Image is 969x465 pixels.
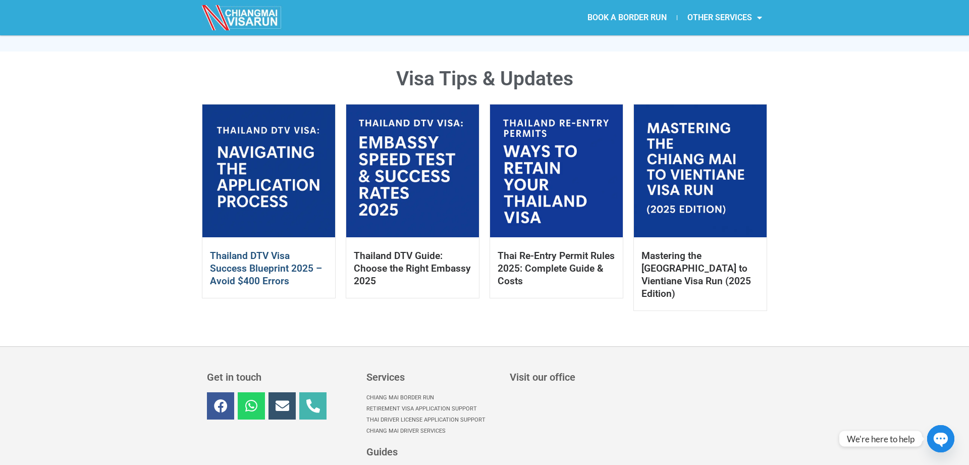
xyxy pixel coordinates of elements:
[366,415,499,426] a: Thai Driver License Application Support
[484,6,772,29] nav: Menu
[677,6,772,29] a: OTHER SERVICES
[366,392,499,403] a: Chiang Mai Border Run
[202,69,767,89] h1: Visa Tips & Updates
[210,250,322,287] a: Thailand DTV Visa Success Blueprint 2025 – Avoid $400 Errors
[366,372,499,382] h3: Services
[641,250,751,299] a: Mastering the [GEOGRAPHIC_DATA] to Vientiane Visa Run (2025 Edition)
[366,403,499,415] a: Retirement Visa Application Support
[577,6,677,29] a: BOOK A BORDER RUN
[366,447,499,457] h3: Guides
[207,372,356,382] h3: Get in touch
[510,372,761,382] h3: Visit our office
[366,426,499,437] a: Chiang Mai Driver Services
[366,392,499,437] nav: Menu
[354,250,471,287] a: Thailand DTV Guide: Choose the Right Embassy 2025
[498,250,615,287] a: Thai Re-Entry Permit Rules 2025: Complete Guide & Costs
